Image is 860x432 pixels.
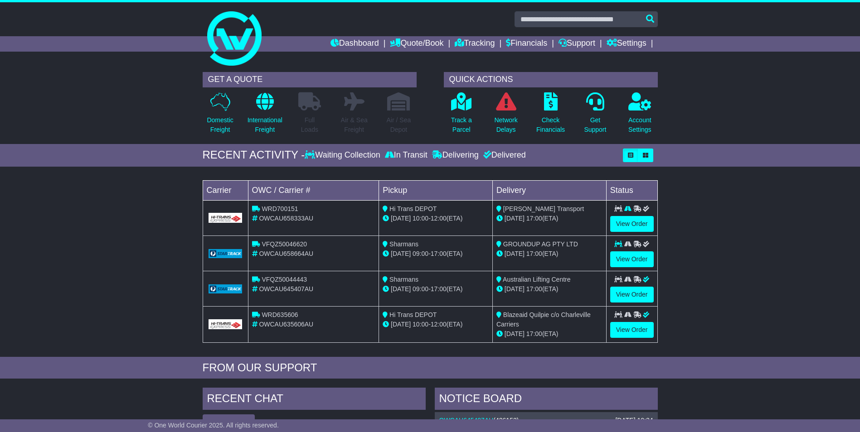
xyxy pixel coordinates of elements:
[305,150,382,160] div: Waiting Collection
[615,417,653,424] div: [DATE] 10:34
[505,330,525,337] span: [DATE]
[209,319,243,329] img: GetCarrierServiceLogo
[496,249,602,259] div: (ETA)
[451,115,472,134] p: Track a Parcel
[389,311,437,318] span: Hi Trans DEPOT
[389,240,418,248] span: Sharmans
[413,250,428,257] span: 09:00
[298,115,321,134] p: Full Loads
[383,214,489,223] div: - (ETA)
[628,92,652,139] a: AccountSettings
[391,285,411,293] span: [DATE]
[413,285,428,293] span: 09:00
[439,417,494,424] a: OWCAU645407AU
[262,240,307,248] span: VFQZ50046620
[383,320,489,329] div: - (ETA)
[259,285,313,293] span: OWCAU645407AU
[431,250,447,257] span: 17:00
[503,240,578,248] span: GROUNDUP AG PTY LTD
[247,92,283,139] a: InternationalFreight
[496,329,602,339] div: (ETA)
[526,215,542,222] span: 17:00
[389,205,437,212] span: Hi Trans DEPOT
[492,180,606,200] td: Delivery
[259,215,313,222] span: OWCAU658333AU
[496,214,602,223] div: (ETA)
[413,215,428,222] span: 10:00
[262,311,298,318] span: WRD635606
[584,115,606,134] p: Get Support
[536,115,565,134] p: Check Financials
[203,149,305,162] div: RECENT ACTIVITY -
[505,285,525,293] span: [DATE]
[430,150,481,160] div: Delivering
[503,205,584,212] span: [PERSON_NAME] Transport
[481,150,526,160] div: Delivered
[248,115,282,134] p: International Freight
[391,250,411,257] span: [DATE]
[379,180,493,200] td: Pickup
[203,72,417,87] div: GET A QUOTE
[610,287,654,302] a: View Order
[494,92,518,139] a: NetworkDelays
[387,115,411,134] p: Air / Sea Depot
[383,150,430,160] div: In Transit
[503,276,570,283] span: Australian Lifting Centre
[628,115,651,134] p: Account Settings
[505,215,525,222] span: [DATE]
[389,276,418,283] span: Sharmans
[583,92,607,139] a: GetSupport
[262,276,307,283] span: VFQZ50044443
[526,330,542,337] span: 17:00
[505,250,525,257] span: [DATE]
[413,321,428,328] span: 10:00
[259,321,313,328] span: OWCAU635606AU
[610,322,654,338] a: View Order
[506,36,547,52] a: Financials
[431,215,447,222] span: 12:00
[391,215,411,222] span: [DATE]
[203,414,255,430] button: View All Chats
[610,216,654,232] a: View Order
[341,115,368,134] p: Air & Sea Freight
[209,249,243,258] img: GetCarrierServiceLogo
[259,250,313,257] span: OWCAU658664AU
[431,285,447,293] span: 17:00
[526,250,542,257] span: 17:00
[148,422,279,429] span: © One World Courier 2025. All rights reserved.
[607,36,646,52] a: Settings
[526,285,542,293] span: 17:00
[451,92,472,139] a: Track aParcel
[536,92,565,139] a: CheckFinancials
[496,417,517,424] span: 426153
[496,311,591,328] span: Blazeaid Quilpie c/o Charleville Carriers
[390,36,443,52] a: Quote/Book
[435,388,658,412] div: NOTICE BOARD
[206,92,233,139] a: DomesticFreight
[209,213,243,223] img: GetCarrierServiceLogo
[209,284,243,293] img: GetCarrierServiceLogo
[496,284,602,294] div: (ETA)
[439,417,653,424] div: ( )
[203,180,248,200] td: Carrier
[431,321,447,328] span: 12:00
[559,36,595,52] a: Support
[444,72,658,87] div: QUICK ACTIONS
[207,115,233,134] p: Domestic Freight
[203,388,426,412] div: RECENT CHAT
[455,36,495,52] a: Tracking
[383,249,489,259] div: - (ETA)
[606,180,657,200] td: Status
[391,321,411,328] span: [DATE]
[494,115,517,134] p: Network Delays
[203,361,658,374] div: FROM OUR SUPPORT
[330,36,379,52] a: Dashboard
[610,251,654,267] a: View Order
[383,284,489,294] div: - (ETA)
[262,205,298,212] span: WRD700151
[248,180,379,200] td: OWC / Carrier #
